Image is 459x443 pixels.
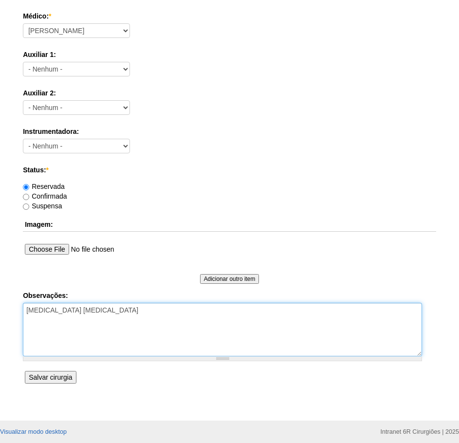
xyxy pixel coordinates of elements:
[200,274,259,284] input: Adicionar outro item
[23,203,29,210] input: Suspensa
[25,371,76,384] input: Salvar cirurgia
[23,194,29,200] input: Confirmada
[49,12,51,20] span: Este campo é obrigatório.
[381,427,459,437] div: Intranet 6R Cirurgiões | 2025
[46,166,49,174] span: Este campo é obrigatório.
[23,11,436,21] label: Médico:
[23,127,436,136] label: Instrumentadora:
[23,291,436,300] label: Observações:
[23,184,29,190] input: Reservada
[23,165,436,175] label: Status:
[23,183,65,190] label: Reservada
[23,218,436,232] th: Imagem:
[23,202,62,210] label: Suspensa
[23,192,67,200] label: Confirmada
[23,50,436,59] label: Auxiliar 1:
[23,88,436,98] label: Auxiliar 2:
